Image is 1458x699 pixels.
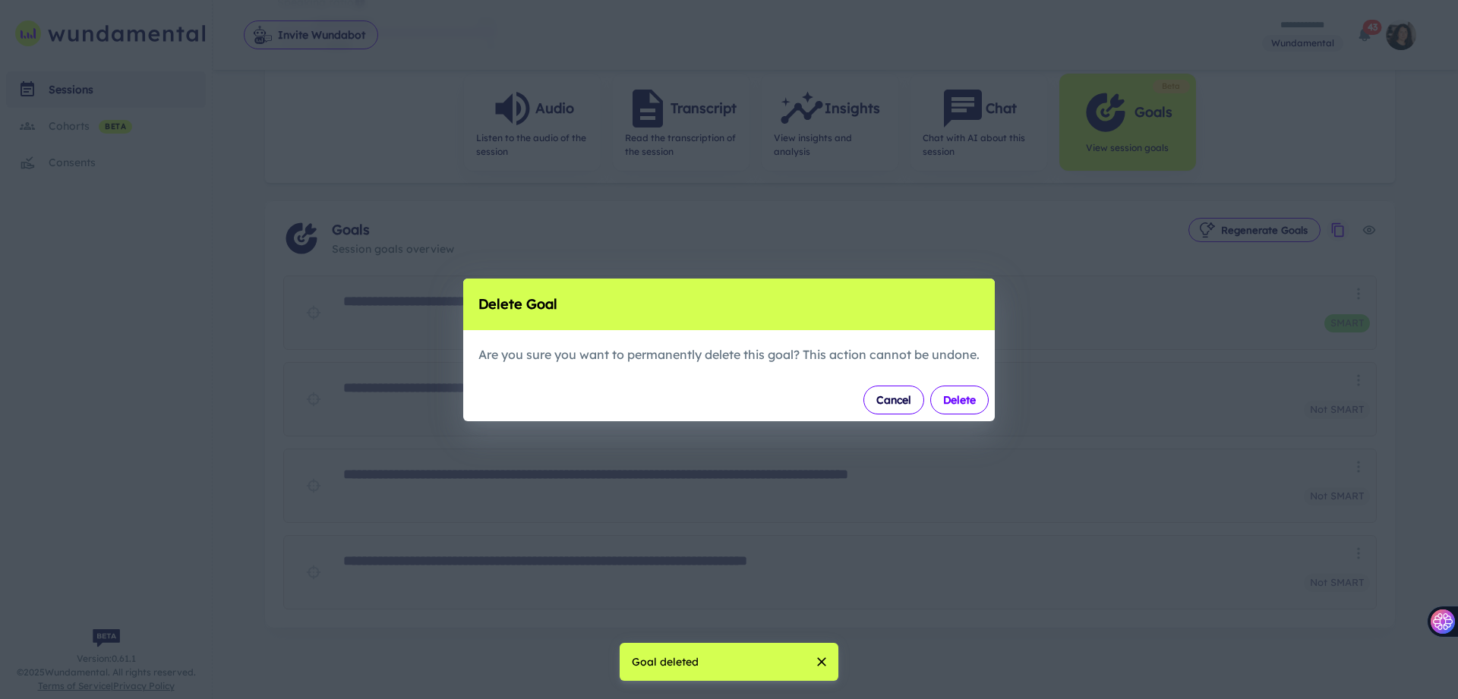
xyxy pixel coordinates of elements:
button: Delete [930,386,989,414]
p: Are you sure you want to permanently delete this goal? This action cannot be undone. [478,345,980,364]
div: Goal deleted [632,647,699,676]
h2: Delete Goal [463,279,995,330]
button: Cancel [863,386,924,414]
button: close [811,651,832,672]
